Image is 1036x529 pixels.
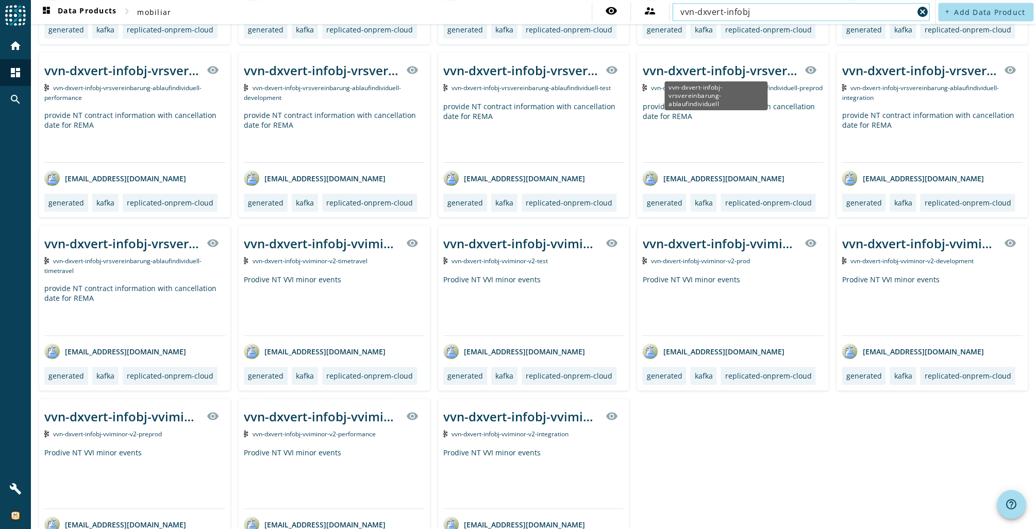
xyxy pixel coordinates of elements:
div: [EMAIL_ADDRESS][DOMAIN_NAME] [842,344,983,359]
img: Kafka Topic: vvn-dxvert-infobj-vrsvereinbarung-ablaufindividuell-development [244,84,248,91]
div: kafka [495,371,513,381]
img: Kafka Topic: vvn-dxvert-infobj-vrsvereinbarung-ablaufindividuell-test [443,84,448,91]
img: avatar [44,170,60,186]
img: avatar [642,170,658,186]
div: replicated-onprem-cloud [127,371,213,381]
mat-icon: cancel [916,6,929,18]
img: avatar [842,170,857,186]
div: [EMAIL_ADDRESS][DOMAIN_NAME] [443,344,585,359]
div: [EMAIL_ADDRESS][DOMAIN_NAME] [842,170,983,186]
mat-icon: help_outline [1005,498,1017,510]
div: generated [447,25,483,35]
img: Kafka Topic: vvn-dxvert-infobj-vrsvereinbarung-ablaufindividuell-integration [842,84,846,91]
span: Kafka Topic: vvn-dxvert-infobj-vviminor-v2-preprod [53,430,162,438]
div: [EMAIL_ADDRESS][DOMAIN_NAME] [244,344,386,359]
div: Prodive NT VVI minor events [642,275,823,335]
span: Add Data Product [954,7,1025,17]
span: Kafka Topic: vvn-dxvert-infobj-vrsvereinbarung-ablaufindividuell-preprod [651,83,823,92]
img: Kafka Topic: vvn-dxvert-infobj-vrsvereinbarung-ablaufindividuell-preprod [642,84,647,91]
mat-icon: visibility [605,5,617,17]
span: Kafka Topic: vvn-dxvert-infobj-vrsvereinbarung-ablaufindividuell-development [244,83,401,102]
mat-icon: supervisor_account [644,5,656,17]
div: kafka [96,25,114,35]
div: kafka [694,198,712,208]
mat-icon: dashboard [9,66,22,79]
div: vvn-dxvert-infobj-vrsvereinbarung-ablaufindividuell [642,62,798,79]
div: kafka [894,371,912,381]
img: Kafka Topic: vvn-dxvert-infobj-vrsvereinbarung-ablaufindividuell-performance [44,84,49,91]
img: Kafka Topic: vvn-dxvert-infobj-vviminor-v2-prod [642,257,647,264]
div: replicated-onprem-cloud [924,371,1011,381]
div: generated [48,198,84,208]
div: Prodive NT VVI minor events [443,448,624,508]
div: generated [646,371,682,381]
div: [EMAIL_ADDRESS][DOMAIN_NAME] [44,344,186,359]
div: generated [248,371,283,381]
img: Kafka Topic: vvn-dxvert-infobj-vviminor-v2-development [842,257,846,264]
div: vvn-dxvert-infobj-vviminor-v2 [842,235,998,252]
div: replicated-onprem-cloud [326,371,413,381]
button: Clear [915,5,930,19]
button: mobiliar [133,3,175,21]
div: vvn-dxvert-infobj-vviminor-v2 [244,408,400,425]
span: Kafka Topic: vvn-dxvert-infobj-vviminor-v2-prod [651,257,750,265]
div: vvn-dxvert-infobj-vviminor-v2 [642,235,798,252]
div: vvn-dxvert-infobj-vrsvereinbarung-ablaufindividuell [44,62,200,79]
div: vvn-dxvert-infobj-vrsvereinbarung-ablaufindividuell [44,235,200,252]
img: 2d77831b3fd341734dc3f4414599b1bd [10,510,21,521]
div: generated [846,198,881,208]
div: kafka [296,198,314,208]
div: vvn-dxvert-infobj-vviminor-v2 [44,408,200,425]
div: [EMAIL_ADDRESS][DOMAIN_NAME] [44,170,186,186]
div: replicated-onprem-cloud [326,198,413,208]
div: provide NT contract information with cancellation date for REMA [842,110,1023,162]
div: replicated-onprem-cloud [127,25,213,35]
img: avatar [642,344,658,359]
mat-icon: visibility [805,237,817,249]
input: Search (% or * for wildcards) [680,6,913,18]
div: vvn-dxvert-infobj-vrsvereinbarung-ablaufindividuell [664,81,767,110]
div: kafka [296,25,314,35]
div: vvn-dxvert-infobj-vviminor-v2 [244,235,400,252]
mat-icon: build [9,483,22,495]
div: replicated-onprem-cloud [326,25,413,35]
div: kafka [495,25,513,35]
mat-icon: visibility [207,237,219,249]
img: Kafka Topic: vvn-dxvert-infobj-vrsvereinbarung-ablaufindividuell-timetravel [44,257,49,264]
div: replicated-onprem-cloud [924,198,1011,208]
span: mobiliar [137,7,171,17]
div: generated [248,198,283,208]
div: Prodive NT VVI minor events [443,275,624,335]
mat-icon: chevron_right [121,5,133,18]
mat-icon: visibility [406,237,419,249]
mat-icon: search [9,93,22,106]
div: provide NT contract information with cancellation date for REMA [642,101,823,162]
div: replicated-onprem-cloud [127,198,213,208]
div: generated [447,371,483,381]
img: Kafka Topic: vvn-dxvert-infobj-vviminor-v2-integration [443,430,448,437]
mat-icon: add [944,9,950,14]
span: Kafka Topic: vvn-dxvert-infobj-vviminor-v2-timetravel [252,257,367,265]
mat-icon: visibility [406,64,419,76]
div: replicated-onprem-cloud [725,371,811,381]
div: [EMAIL_ADDRESS][DOMAIN_NAME] [642,344,784,359]
div: vvn-dxvert-infobj-vrsvereinbarung-ablaufindividuell [244,62,400,79]
mat-icon: home [9,40,22,52]
mat-icon: visibility [805,64,817,76]
img: spoud-logo.svg [5,5,26,26]
mat-icon: visibility [605,410,617,422]
mat-icon: visibility [406,410,419,422]
mat-icon: visibility [207,410,219,422]
div: generated [447,198,483,208]
span: Kafka Topic: vvn-dxvert-infobj-vrsvereinbarung-ablaufindividuell-test [452,83,611,92]
div: generated [48,25,84,35]
mat-icon: visibility [605,237,617,249]
span: Kafka Topic: vvn-dxvert-infobj-vrsvereinbarung-ablaufindividuell-performance [44,83,202,102]
mat-icon: dashboard [40,6,53,18]
div: provide NT contract information with cancellation date for REMA [44,283,225,335]
div: kafka [296,371,314,381]
button: Data Products [36,3,121,21]
div: generated [646,198,682,208]
mat-icon: visibility [1004,237,1016,249]
div: kafka [894,198,912,208]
